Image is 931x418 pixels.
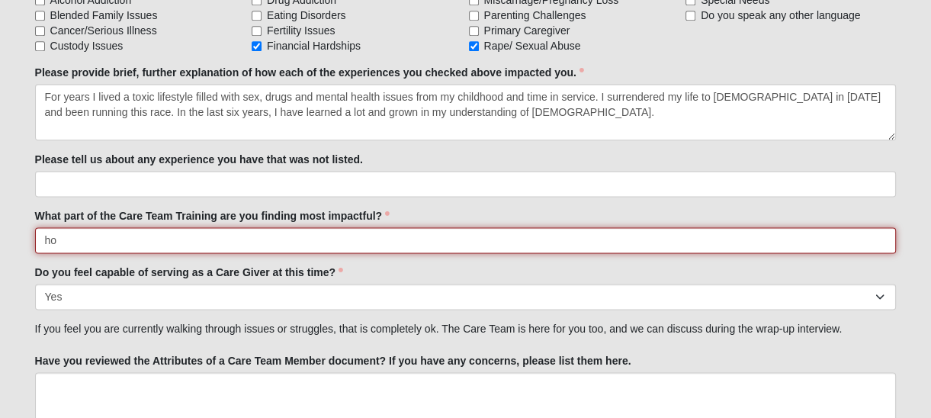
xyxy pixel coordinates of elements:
span: Parenting Challenges [484,8,586,23]
span: Blended Family Issues [50,8,158,23]
label: What part of the Care Team Training are you finding most impactful? [35,208,390,223]
input: Financial Hardships [252,41,262,51]
input: Rape/ Sexual Abuse [469,41,479,51]
input: Blended Family Issues [35,11,45,21]
input: Eating Disorders [252,11,262,21]
label: Do you feel capable of serving as a Care Giver at this time? [35,265,343,280]
label: Have you reviewed the Attributes of a Care Team Member document? If you have any concerns, please... [35,353,631,368]
span: Financial Hardships [267,38,361,53]
input: Do you speak any other language [685,11,695,21]
span: Primary Caregiver [484,23,570,38]
label: Please tell us about any experience you have that was not listed. [35,152,363,167]
span: Cancer/Serious Illness [50,23,157,38]
span: Do you speak any other language [701,8,860,23]
span: Eating Disorders [267,8,346,23]
input: Primary Caregiver [469,26,479,36]
input: Parenting Challenges [469,11,479,21]
span: Custody Issues [50,38,124,53]
span: Fertility Issues [267,23,335,38]
span: Rape/ Sexual Abuse [484,38,581,53]
input: Cancer/Serious Illness [35,26,45,36]
input: Custody Issues [35,41,45,51]
label: Please provide brief, further explanation of how each of the experiences you checked above impact... [35,65,584,80]
input: Fertility Issues [252,26,262,36]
